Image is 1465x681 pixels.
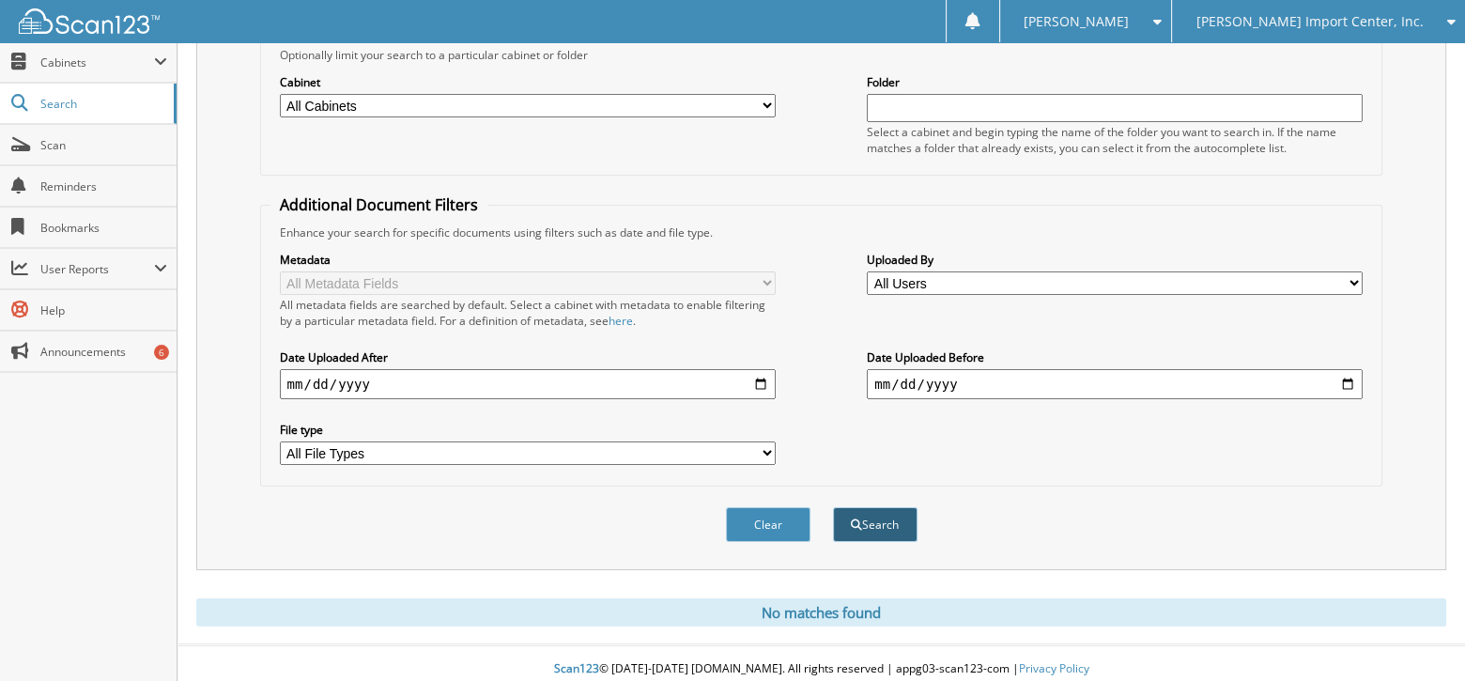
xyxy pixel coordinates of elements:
[867,74,1363,90] label: Folder
[867,369,1363,399] input: end
[40,261,154,277] span: User Reports
[40,302,167,318] span: Help
[280,422,776,438] label: File type
[270,47,1373,63] div: Optionally limit your search to a particular cabinet or folder
[867,124,1363,156] div: Select a cabinet and begin typing the name of the folder you want to search in. If the name match...
[270,194,487,215] legend: Additional Document Filters
[280,297,776,329] div: All metadata fields are searched by default. Select a cabinet with metadata to enable filtering b...
[1019,660,1089,676] a: Privacy Policy
[554,660,599,676] span: Scan123
[270,224,1373,240] div: Enhance your search for specific documents using filters such as date and file type.
[280,369,776,399] input: start
[1195,16,1423,27] span: [PERSON_NAME] Import Center, Inc.
[867,349,1363,365] label: Date Uploaded Before
[867,252,1363,268] label: Uploaded By
[1024,16,1129,27] span: [PERSON_NAME]
[19,8,160,34] img: scan123-logo-white.svg
[280,252,776,268] label: Metadata
[196,598,1446,627] div: No matches found
[833,507,918,542] button: Search
[40,137,167,153] span: Scan
[40,178,167,194] span: Reminders
[1371,591,1465,681] iframe: Chat Widget
[154,345,169,360] div: 6
[280,349,776,365] label: Date Uploaded After
[609,313,633,329] a: here
[280,74,776,90] label: Cabinet
[40,344,167,360] span: Announcements
[40,96,164,112] span: Search
[40,220,167,236] span: Bookmarks
[40,54,154,70] span: Cabinets
[726,507,810,542] button: Clear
